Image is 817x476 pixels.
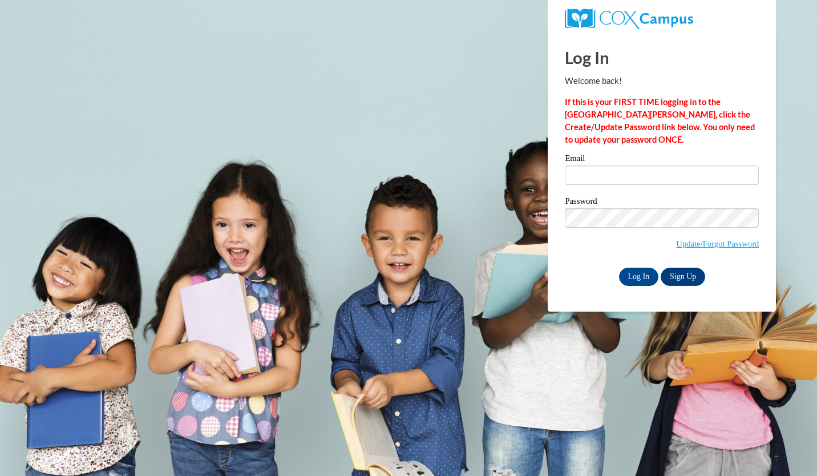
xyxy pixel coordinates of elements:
strong: If this is your FIRST TIME logging in to the [GEOGRAPHIC_DATA][PERSON_NAME], click the Create/Upd... [565,97,755,144]
label: Password [565,197,759,208]
input: Log In [619,268,659,286]
h1: Log In [565,46,759,69]
a: Update/Forgot Password [676,239,759,248]
label: Email [565,154,759,166]
img: COX Campus [565,9,693,29]
a: COX Campus [565,9,759,29]
a: Sign Up [661,268,705,286]
p: Welcome back! [565,75,759,87]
